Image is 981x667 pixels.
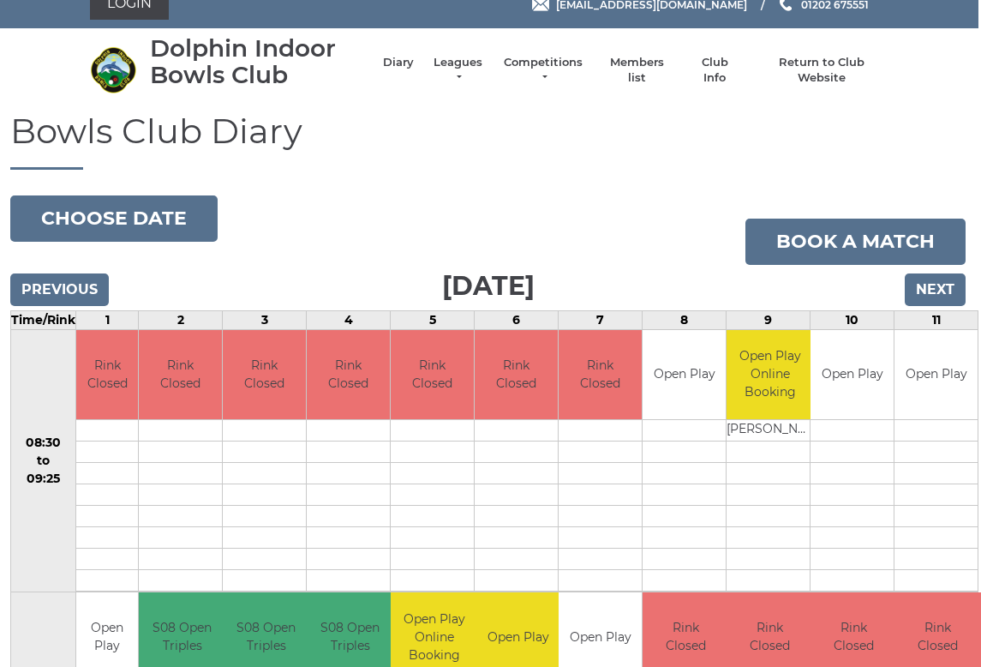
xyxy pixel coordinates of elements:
[150,35,366,88] div: Dolphin Indoor Bowls Club
[431,55,485,86] a: Leagues
[757,55,886,86] a: Return to Club Website
[559,330,642,420] td: Rink Closed
[139,310,223,329] td: 2
[727,310,811,329] td: 9
[475,330,558,420] td: Rink Closed
[727,420,813,442] td: [PERSON_NAME]
[139,330,222,420] td: Rink Closed
[391,310,475,329] td: 5
[502,55,584,86] a: Competitions
[745,219,966,265] a: Book a match
[475,310,559,329] td: 6
[894,330,978,420] td: Open Play
[223,310,307,329] td: 3
[76,330,138,420] td: Rink Closed
[811,330,894,420] td: Open Play
[223,330,306,420] td: Rink Closed
[11,310,76,329] td: Time/Rink
[11,329,76,592] td: 08:30 to 09:25
[90,46,137,93] img: Dolphin Indoor Bowls Club
[383,55,414,70] a: Diary
[643,330,726,420] td: Open Play
[10,273,109,306] input: Previous
[690,55,739,86] a: Club Info
[559,310,643,329] td: 7
[307,330,390,420] td: Rink Closed
[643,310,727,329] td: 8
[391,330,474,420] td: Rink Closed
[811,310,894,329] td: 10
[10,112,966,170] h1: Bowls Club Diary
[727,330,813,420] td: Open Play Online Booking
[894,310,978,329] td: 11
[10,195,218,242] button: Choose date
[76,310,139,329] td: 1
[307,310,391,329] td: 4
[601,55,673,86] a: Members list
[905,273,966,306] input: Next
